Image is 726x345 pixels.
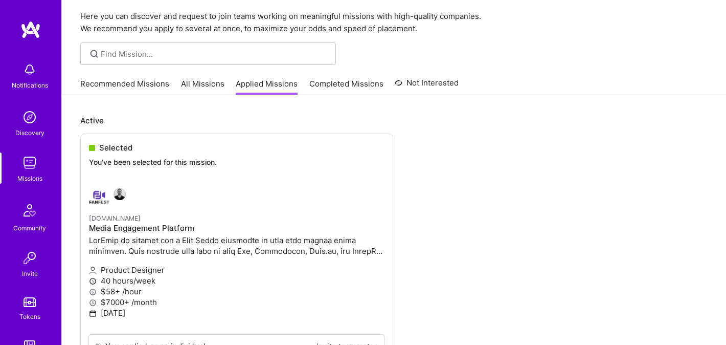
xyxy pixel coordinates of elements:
img: teamwork [19,153,40,173]
div: Tokens [19,311,40,322]
a: Recommended Missions [80,78,169,95]
p: Here you can discover and request to join teams working on meaningful missions with high-quality ... [80,10,708,35]
p: Active [80,115,708,126]
input: Find Mission... [101,49,328,59]
img: bell [19,59,40,80]
div: Discovery [15,127,44,138]
a: Not Interested [395,77,459,95]
img: Invite [19,248,40,268]
img: Community [17,198,42,223]
a: All Missions [181,78,224,95]
img: logo [20,20,41,39]
a: Completed Missions [309,78,383,95]
img: tokens [24,297,36,307]
div: Community [13,223,46,233]
i: icon SearchGrey [88,48,100,60]
div: Missions [17,173,42,184]
div: Invite [22,268,38,279]
div: Notifications [12,80,48,91]
a: Applied Missions [236,78,298,95]
img: discovery [19,107,40,127]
